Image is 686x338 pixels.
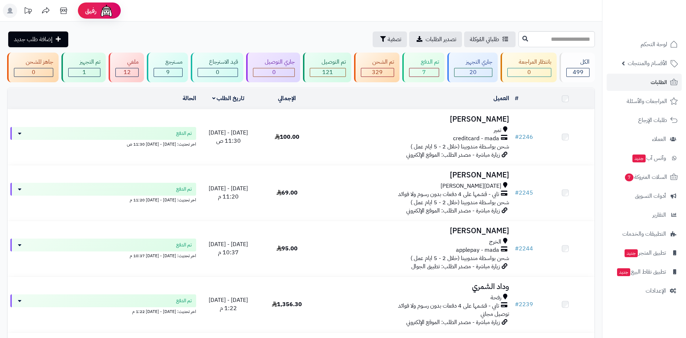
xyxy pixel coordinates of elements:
a: التقارير [607,206,682,224]
div: 0 [508,68,551,77]
span: التطبيقات والخدمات [622,229,666,239]
span: 0 [32,68,35,77]
span: [DATE][PERSON_NAME] [441,182,501,190]
a: #2246 [515,133,533,141]
a: بانتظار المراجعة 0 [499,53,558,82]
span: تمير [494,126,501,134]
span: 7 [422,68,426,77]
span: تصفية [388,35,401,44]
span: 20 [469,68,477,77]
span: 1,356.30 [272,300,302,309]
span: # [515,188,519,197]
div: الكل [566,58,590,66]
span: الإعدادات [646,286,666,296]
span: التقارير [652,210,666,220]
span: 95.00 [277,244,298,253]
a: #2239 [515,300,533,309]
a: الإعدادات [607,282,682,299]
a: التطبيقات والخدمات [607,225,682,243]
span: طلبات الإرجاع [638,115,667,125]
span: # [515,133,519,141]
a: وآتس آبجديد [607,150,682,167]
div: اخر تحديث: [DATE] - [DATE] 10:37 م [10,251,196,259]
h3: [PERSON_NAME] [319,171,509,179]
div: 20 [454,68,492,77]
span: تم الدفع [176,186,192,193]
a: تم التوصيل 121 [302,53,353,82]
div: 121 [310,68,346,77]
a: تم الدفع 7 [401,53,446,82]
span: جديد [632,155,646,162]
span: تصدير الطلبات [426,35,456,44]
div: 9 [154,68,182,77]
a: جاهز للشحن 0 [6,53,60,82]
span: 329 [372,68,383,77]
span: تم الدفع [176,130,192,137]
a: لوحة التحكم [607,36,682,53]
a: العميل [493,94,509,103]
span: توصيل مجاني [481,310,509,318]
span: # [515,300,519,309]
a: إضافة طلب جديد [8,31,68,47]
span: [DATE] - [DATE] 11:20 م [209,184,248,201]
div: تم الشحن [361,58,394,66]
div: 0 [198,68,238,77]
button: تصفية [373,31,407,47]
div: ملغي [115,58,139,66]
div: بانتظار المراجعة [507,58,552,66]
div: جاهز للشحن [14,58,53,66]
span: زيارة مباشرة - مصدر الطلب: الموقع الإلكتروني [406,151,500,159]
div: جاري التجهيز [454,58,492,66]
span: رفيق [85,6,96,15]
img: logo-2.png [637,20,679,35]
span: تم الدفع [176,241,192,249]
img: ai-face.png [99,4,114,18]
span: 9 [166,68,170,77]
div: جاري التوصيل [253,58,295,66]
span: السلات المتروكة [624,172,667,182]
span: وآتس آب [632,153,666,163]
div: مسترجع [154,58,183,66]
span: شحن بواسطة مندوبينا (خلال 2 - 5 ايام عمل ) [411,254,509,263]
a: طلبات الإرجاع [607,112,682,129]
span: 69.00 [277,188,298,197]
span: applepay - mada [456,246,499,254]
a: العملاء [607,131,682,148]
a: أدوات التسويق [607,187,682,205]
span: تابي - قسّمها على 4 دفعات بدون رسوم ولا فوائد [398,302,499,310]
span: 12 [124,68,131,77]
span: طلباتي المُوكلة [470,35,499,44]
a: الإجمالي [278,94,296,103]
span: 0 [527,68,531,77]
span: جديد [625,249,638,257]
span: تابي - قسّمها على 4 دفعات بدون رسوم ولا فوائد [398,190,499,199]
div: تم التوصيل [310,58,346,66]
span: [DATE] - [DATE] 11:30 ص [209,128,248,145]
span: زيارة مباشرة - مصدر الطلب: الموقع الإلكتروني [406,318,500,327]
div: تم التجهيز [68,58,101,66]
span: [DATE] - [DATE] 10:37 م [209,240,248,257]
span: الأقسام والمنتجات [628,58,667,68]
span: رفحة [491,294,501,302]
div: قيد الاسترجاع [198,58,238,66]
h3: [PERSON_NAME] [319,115,509,123]
span: 0 [216,68,219,77]
span: 121 [322,68,333,77]
a: تم الشحن 329 [353,53,401,82]
div: 329 [361,68,394,77]
a: جاري التوصيل 0 [245,53,302,82]
h3: وداد الشمري [319,283,509,291]
span: زيارة مباشرة - مصدر الطلب: تطبيق الجوال [411,262,500,271]
a: قيد الاسترجاع 0 [189,53,245,82]
div: اخر تحديث: [DATE] - [DATE] 1:22 م [10,307,196,315]
div: 7 [409,68,439,77]
a: تاريخ الطلب [212,94,245,103]
div: 1 [69,68,100,77]
a: طلباتي المُوكلة [464,31,516,47]
span: [DATE] - [DATE] 1:22 م [209,296,248,313]
a: ملغي 12 [107,53,145,82]
span: العملاء [652,134,666,144]
div: تم الدفع [409,58,439,66]
a: الطلبات [607,74,682,91]
a: #2244 [515,244,533,253]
